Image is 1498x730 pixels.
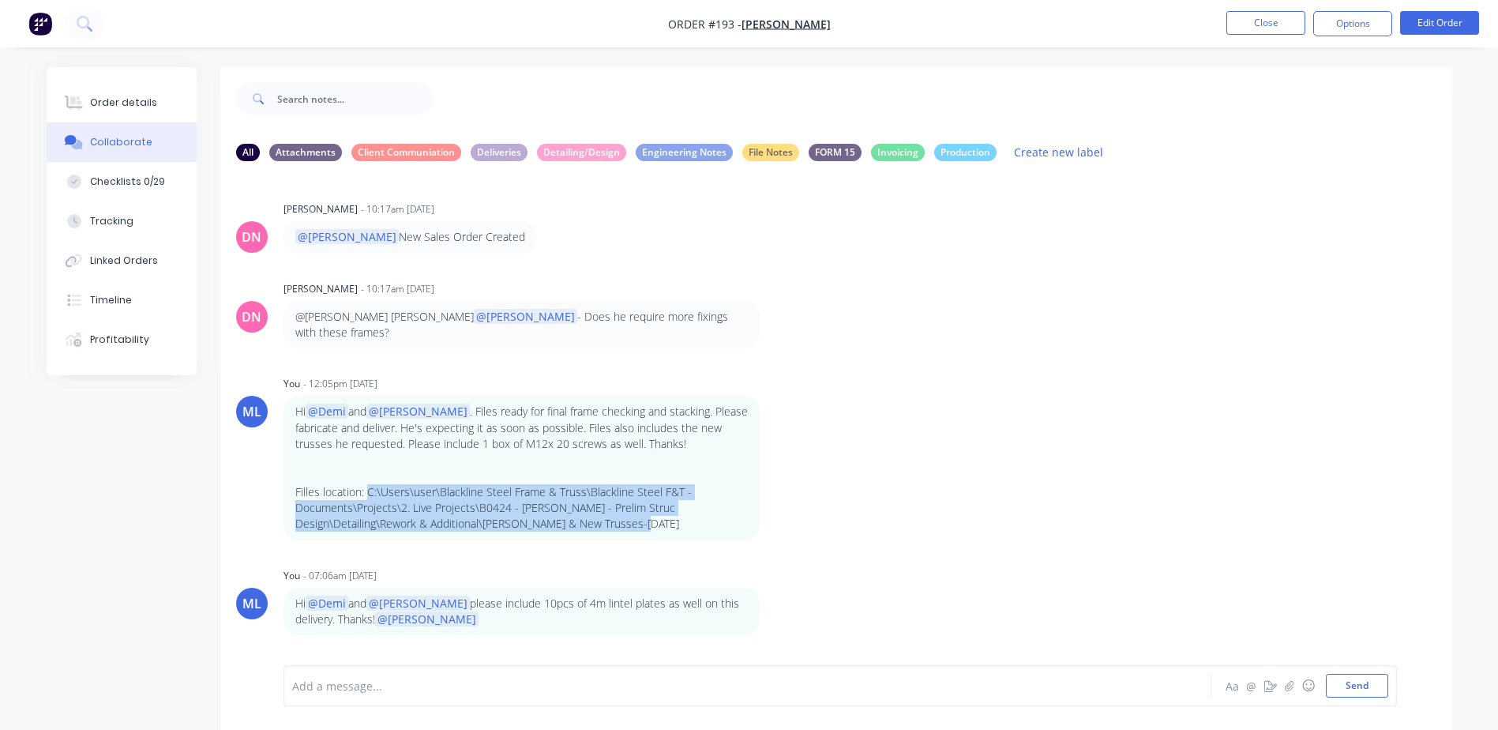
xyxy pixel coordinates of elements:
[809,144,862,161] div: FORM 15
[47,241,197,280] button: Linked Orders
[90,175,165,189] div: Checklists 0/29
[295,596,748,628] p: Hi and please include 10pcs of 4m lintel plates as well on this delivery. Thanks!
[295,229,399,244] span: @[PERSON_NAME]
[303,377,377,391] div: - 12:05pm [DATE]
[375,611,479,627] span: @[PERSON_NAME]
[47,201,197,241] button: Tracking
[242,228,261,246] div: DN
[366,596,470,611] span: @[PERSON_NAME]
[47,122,197,162] button: Collaborate
[871,144,925,161] div: Invoicing
[306,404,348,419] span: @Demi
[741,17,831,32] a: [PERSON_NAME]
[295,404,748,452] p: Hi and . Files ready for final frame checking and stacking. Please fabricate and deliver. He's ex...
[47,83,197,122] button: Order details
[47,280,197,320] button: Timeline
[742,144,799,161] div: File Notes
[295,484,748,532] p: Filles location: C:\Users\user\Blackline Steel Frame & Truss\Blackline Steel F&T - Documents\Proj...
[361,282,434,296] div: - 10:17am [DATE]
[28,12,52,36] img: Factory
[242,307,261,326] div: DN
[295,229,525,245] p: New Sales Order Created
[361,202,434,216] div: - 10:17am [DATE]
[90,135,152,149] div: Collaborate
[269,144,342,161] div: Attachments
[474,309,577,324] span: @[PERSON_NAME]
[277,83,434,115] input: Search notes...
[90,333,149,347] div: Profitability
[1326,674,1388,698] button: Send
[242,594,261,613] div: ML
[90,293,132,307] div: Timeline
[1226,11,1305,35] button: Close
[471,144,527,161] div: Deliveries
[90,214,133,228] div: Tracking
[47,320,197,359] button: Profitability
[1242,676,1261,695] button: @
[295,309,748,341] p: @[PERSON_NAME] [PERSON_NAME] - Does he require more fixings with these frames?
[351,144,461,161] div: Client Communiation
[636,144,733,161] div: Engineering Notes
[934,144,997,161] div: Production
[283,377,300,391] div: You
[90,254,158,268] div: Linked Orders
[283,282,358,296] div: [PERSON_NAME]
[1223,676,1242,695] button: Aa
[1299,676,1318,695] button: ☺
[366,404,470,419] span: @[PERSON_NAME]
[47,162,197,201] button: Checklists 0/29
[1313,11,1392,36] button: Options
[303,569,377,583] div: - 07:06am [DATE]
[1400,11,1479,35] button: Edit Order
[236,144,260,161] div: All
[537,144,626,161] div: Detailing/Design
[90,96,157,110] div: Order details
[1006,141,1112,163] button: Create new label
[306,596,348,611] span: @Demi
[283,569,300,583] div: You
[242,402,261,421] div: ML
[668,17,741,32] span: Order #193 -
[283,202,358,216] div: [PERSON_NAME]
